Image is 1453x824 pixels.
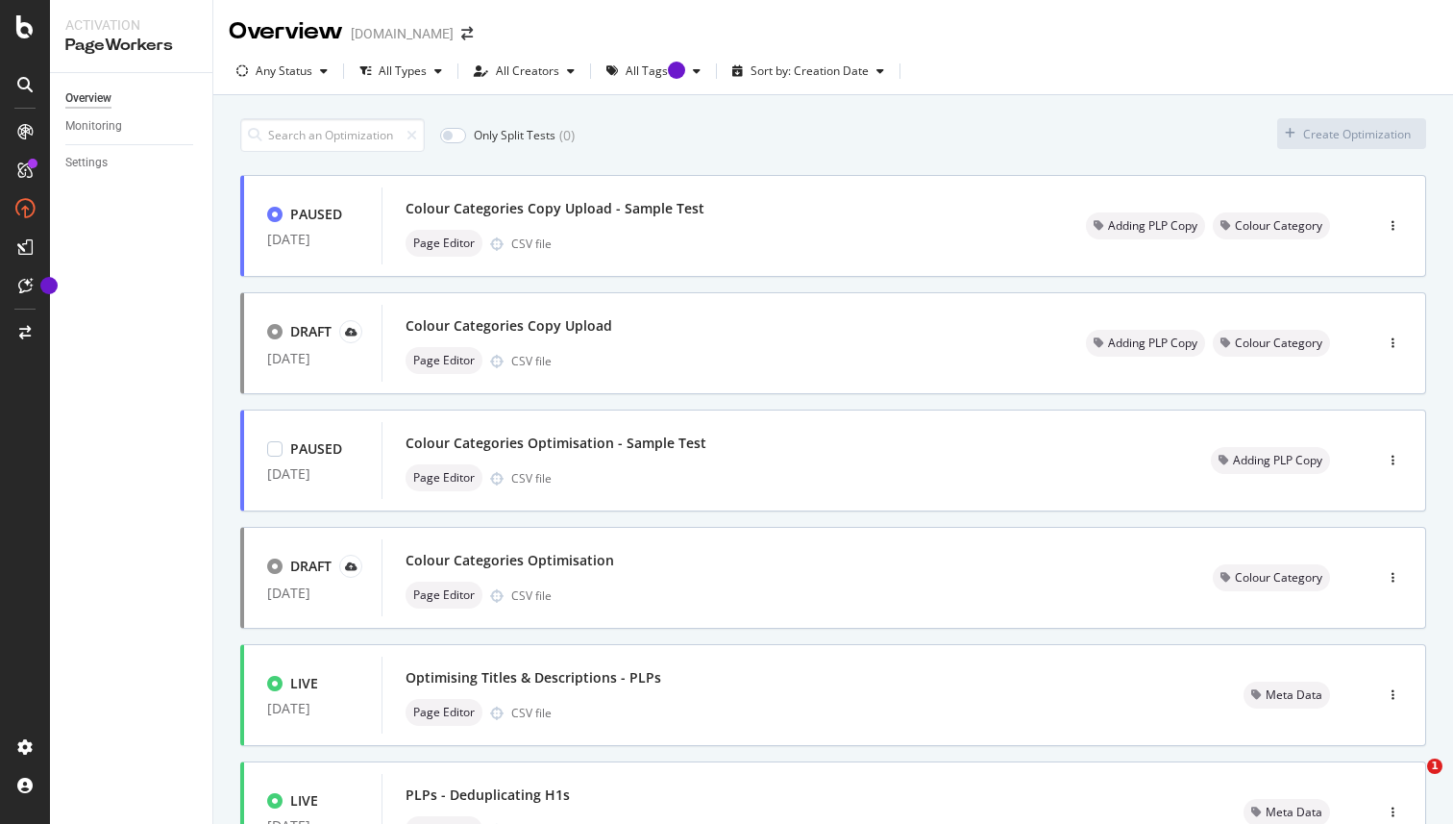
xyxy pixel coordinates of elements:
[406,668,661,687] div: Optimising Titles & Descriptions - PLPs
[1108,220,1197,232] span: Adding PLP Copy
[290,322,332,341] div: DRAFT
[1213,212,1330,239] div: neutral label
[511,705,552,721] div: CSV file
[290,557,332,576] div: DRAFT
[65,88,111,109] div: Overview
[1233,455,1322,466] span: Adding PLP Copy
[267,586,358,601] div: [DATE]
[461,27,473,40] div: arrow-right-arrow-left
[1086,212,1205,239] div: neutral label
[290,791,318,811] div: LIVE
[267,232,358,247] div: [DATE]
[240,118,425,152] input: Search an Optimization
[413,707,475,718] span: Page Editor
[406,199,704,218] div: Colour Categories Copy Upload - Sample Test
[1108,337,1197,349] span: Adding PLP Copy
[1213,564,1330,591] div: neutral label
[511,470,552,487] div: CSV file
[1277,118,1426,149] button: Create Optimization
[65,88,199,109] a: Overview
[1213,330,1330,357] div: neutral label
[267,701,358,716] div: [DATE]
[351,24,454,43] div: [DOMAIN_NAME]
[1086,330,1205,357] div: neutral label
[229,56,335,87] button: Any Status
[1235,220,1322,232] span: Colour Category
[352,56,450,87] button: All Types
[1235,572,1322,584] span: Colour Category
[290,439,342,459] div: PAUSED
[406,699,482,726] div: neutral label
[406,230,482,257] div: neutral label
[751,65,869,77] div: Sort by: Creation Date
[406,582,482,609] div: neutral label
[65,153,108,173] div: Settings
[511,587,552,604] div: CSV file
[290,205,342,224] div: PAUSED
[668,62,685,79] div: Tooltip anchor
[65,15,197,35] div: Activation
[1388,759,1434,805] iframe: Intercom live chat
[559,126,575,145] div: ( 0 )
[379,65,427,77] div: All Types
[599,56,708,87] button: All TagsTooltip anchor
[290,674,318,693] div: LIVE
[1244,682,1330,709] div: neutral label
[474,127,555,143] div: Only Split Tests
[1303,126,1411,142] div: Create Optimization
[406,434,706,453] div: Colour Categories Optimisation - Sample Test
[1266,689,1322,701] span: Meta Data
[413,355,475,366] span: Page Editor
[1266,807,1322,818] span: Meta Data
[406,551,614,570] div: Colour Categories Optimisation
[626,65,685,77] div: All Tags
[413,472,475,484] span: Page Editor
[406,347,482,374] div: neutral label
[1427,759,1442,774] span: 1
[229,15,343,48] div: Overview
[725,56,892,87] button: Sort by: Creation Date
[267,466,358,482] div: [DATE]
[1211,447,1330,474] div: neutral label
[496,65,559,77] div: All Creators
[406,316,612,336] div: Colour Categories Copy Upload
[256,65,312,77] div: Any Status
[1235,337,1322,349] span: Colour Category
[65,153,199,173] a: Settings
[413,237,475,249] span: Page Editor
[406,786,570,805] div: PLPs - Deduplicating H1s
[413,589,475,601] span: Page Editor
[511,236,552,252] div: CSV file
[511,353,552,369] div: CSV file
[65,116,199,137] a: Monitoring
[65,116,122,137] div: Monitoring
[406,464,482,491] div: neutral label
[466,56,582,87] button: All Creators
[65,35,197,57] div: PageWorkers
[267,351,358,366] div: [DATE]
[40,277,58,294] div: Tooltip anchor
